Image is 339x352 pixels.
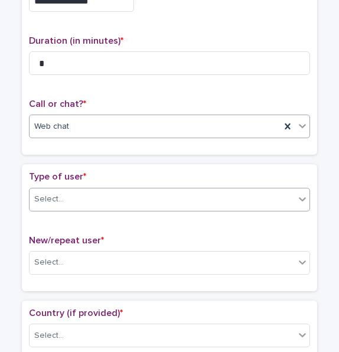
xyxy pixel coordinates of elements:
div: Select... [34,193,64,206]
div: Select... [34,256,64,269]
span: Type of user [29,172,86,181]
span: Duration (in minutes) [29,36,123,45]
span: Call or chat? [29,99,86,109]
span: Country (if provided) [29,308,123,318]
div: Select... [34,330,64,342]
span: Web chat [34,120,69,133]
span: New/repeat user [29,236,104,245]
